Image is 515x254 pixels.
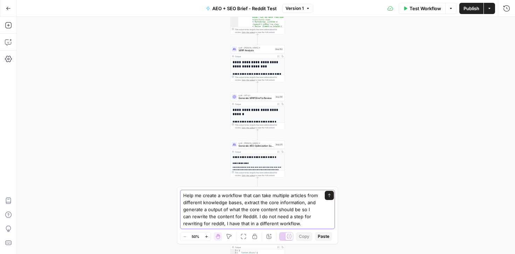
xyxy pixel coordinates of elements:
[202,3,281,14] button: AEO + SEO Brief - Reddit Test
[463,5,479,12] span: Publish
[235,123,283,129] div: This output is too large & has been abbreviated for review. to view the full content.
[235,103,275,106] div: Output
[235,171,283,177] div: This output is too large & has been abbreviated for review. to view the full content.
[257,130,258,140] g: Edge from step_191 to step_211
[239,96,274,100] span: Generate SERP Brief to Review
[286,5,304,12] span: Version 1
[236,249,238,252] span: Toggle code folding, rows 1 through 35
[239,144,274,148] span: Generate AEO Optimization Suggestions
[239,49,273,52] span: SERP Analysis
[242,79,255,81] span: Copy the output
[231,249,238,252] div: 1
[282,4,313,13] button: Version 1
[459,3,483,14] button: Publish
[235,246,275,249] div: Output
[296,232,312,241] button: Copy
[239,142,274,145] span: LLM · [PERSON_NAME] 4
[275,143,283,146] div: Step 211
[235,55,275,58] div: Output
[212,5,277,12] span: AEO + SEO Brief - Reddit Test
[183,192,318,227] textarea: Help me create a workflow that can take multiple articles from different knowledge bases, extract...
[410,5,441,12] span: Test Workflow
[242,31,255,33] span: Copy the output
[315,232,332,241] button: Paste
[242,174,255,176] span: Copy the output
[399,3,445,14] button: Test Workflow
[257,82,258,92] g: Edge from step_153 to step_191
[239,46,273,49] span: LLM · [PERSON_NAME] 4
[275,95,283,99] div: Step 191
[235,76,283,81] div: This output is too large & has been abbreviated for review. to view the full content.
[239,94,274,97] span: LLM · GPT-4.1
[231,140,285,178] div: LLM · [PERSON_NAME] 4Generate AEO Optimization SuggestionsStep 211Output**** **** **** **** **** ...
[275,48,283,51] div: Step 153
[299,233,309,240] span: Copy
[235,151,275,153] div: Output
[257,34,258,45] g: Edge from step_104 to step_153
[257,178,258,188] g: Edge from step_211 to step_212
[318,233,329,240] span: Paste
[192,234,199,239] span: 50%
[242,127,255,129] span: Copy the output
[235,28,283,34] div: This output is too large & has been abbreviated for review. to view the full content.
